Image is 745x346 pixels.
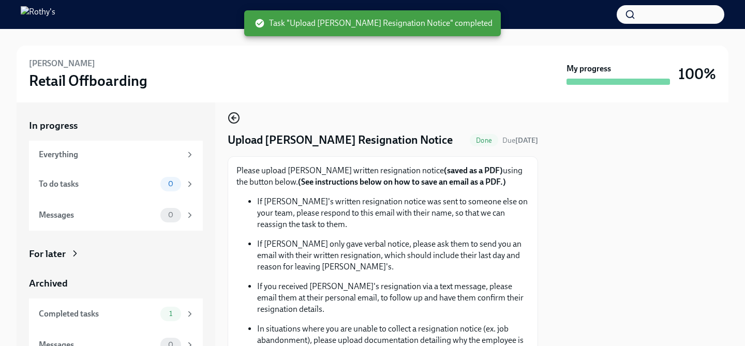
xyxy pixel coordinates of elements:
[444,166,503,175] strong: (saved as a PDF)
[21,6,55,23] img: Rothy's
[255,18,493,29] span: Task "Upload [PERSON_NAME] Resignation Notice" completed
[470,137,498,144] span: Done
[39,209,156,221] div: Messages
[29,119,203,132] a: In progress
[39,178,156,190] div: To do tasks
[39,308,156,320] div: Completed tasks
[29,141,203,169] a: Everything
[29,277,203,290] a: Archived
[567,63,611,74] strong: My progress
[236,165,529,188] p: Please upload [PERSON_NAME] written resignation notice using the button below.
[678,65,716,83] h3: 100%
[502,136,538,145] span: Due
[163,310,178,318] span: 1
[29,247,203,261] a: For later
[29,71,147,90] h3: Retail Offboarding
[298,177,506,187] strong: (See instructions below on how to save an email as a PDF.)
[228,132,453,148] h4: Upload [PERSON_NAME] Resignation Notice
[257,238,529,273] p: If [PERSON_NAME] only gave verbal notice, please ask them to send you an email with their written...
[515,136,538,145] strong: [DATE]
[29,298,203,329] a: Completed tasks1
[257,196,529,230] p: If [PERSON_NAME]'s written resignation notice was sent to someone else on your team, please respo...
[29,58,95,69] h6: [PERSON_NAME]
[39,149,181,160] div: Everything
[162,211,180,219] span: 0
[29,169,203,200] a: To do tasks0
[29,247,66,261] div: For later
[502,136,538,145] span: August 19th, 2025 11:00
[162,180,180,188] span: 0
[257,281,529,315] p: If you received [PERSON_NAME]'s resignation via a text message, please email them at their person...
[29,200,203,231] a: Messages0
